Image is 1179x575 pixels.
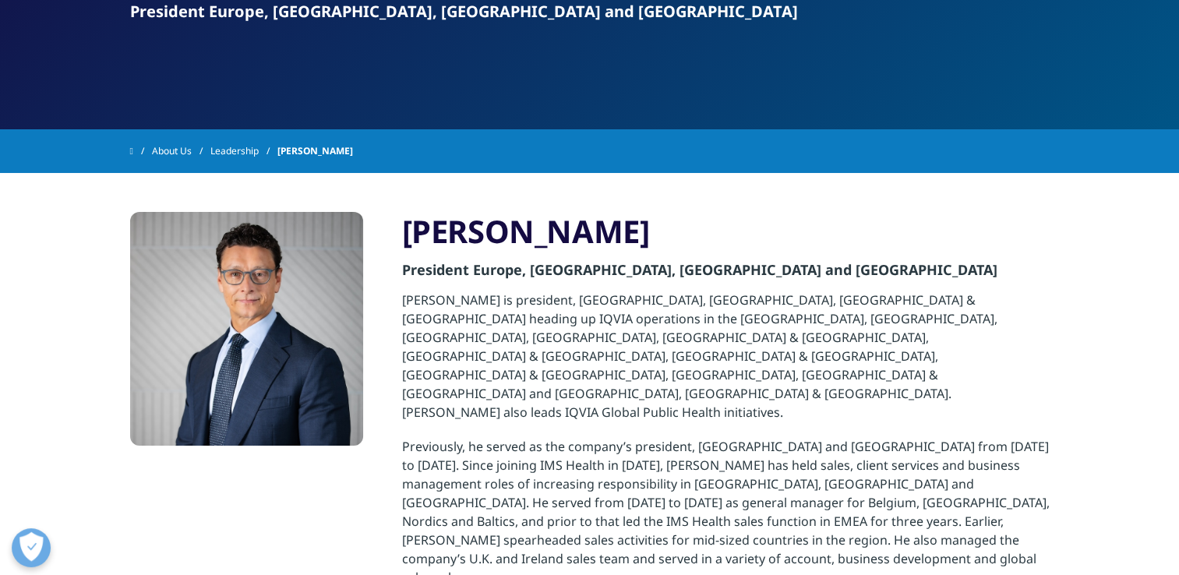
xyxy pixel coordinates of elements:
a: About Us [152,137,210,165]
button: Open Preferences [12,528,51,567]
span: [PERSON_NAME] [277,137,353,165]
p: [PERSON_NAME] is president, [GEOGRAPHIC_DATA], [GEOGRAPHIC_DATA], [GEOGRAPHIC_DATA] & [GEOGRAPHIC... [402,291,1050,437]
p: President Europe, [GEOGRAPHIC_DATA], [GEOGRAPHIC_DATA] and [GEOGRAPHIC_DATA] [130,1,1050,23]
div: President Europe, [GEOGRAPHIC_DATA], [GEOGRAPHIC_DATA] and [GEOGRAPHIC_DATA] [402,251,1050,291]
a: Leadership [210,137,277,165]
h3: [PERSON_NAME] [402,212,1050,251]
